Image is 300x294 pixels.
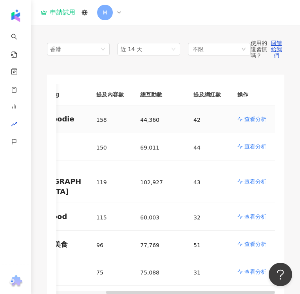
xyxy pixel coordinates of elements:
[96,117,107,123] span: 158
[193,144,201,151] span: 44
[121,46,142,52] span: 近 14 天
[251,39,284,59] div: 使用的還習慣嗎？
[237,268,269,276] a: 查看分析
[193,117,201,123] span: 42
[27,84,90,105] th: Hashtag
[34,212,84,221] p: # hkfood
[193,269,201,276] span: 31
[140,214,159,221] span: 60,003
[11,28,27,59] a: search
[237,178,269,185] a: 查看分析
[140,179,163,185] span: 102,927
[90,84,134,105] th: 提及內容數
[269,263,292,286] iframe: Help Scout Beacon - Open
[103,8,107,17] span: M
[11,116,17,134] span: rise
[8,275,23,288] img: chrome extension
[193,214,201,221] span: 32
[237,115,269,123] a: 查看分析
[34,114,84,124] p: # hkfoodie
[96,242,103,248] span: 96
[140,117,159,123] span: 44,360
[41,9,75,16] a: 申請試用
[34,239,84,249] p: # 香港美食
[237,143,269,150] a: 查看分析
[9,9,22,22] img: logo icon
[244,178,266,185] p: 查看分析
[187,84,231,105] th: 提及網紅數
[244,240,266,248] p: 查看分析
[244,268,266,276] p: 查看分析
[34,142,84,151] p: # hkig
[34,267,84,277] p: # 香港
[237,240,269,248] a: 查看分析
[96,269,103,276] span: 75
[34,167,84,196] p: # [GEOGRAPHIC_DATA]
[193,179,201,185] span: 43
[244,115,266,123] p: 查看分析
[96,214,107,221] span: 115
[50,43,76,55] div: 香港
[96,179,107,185] span: 119
[140,269,159,276] span: 75,088
[269,39,284,59] button: 回饋給我們
[231,84,275,105] th: 操作
[241,47,246,52] span: down
[193,242,201,248] span: 51
[140,242,159,248] span: 77,769
[237,213,269,221] a: 查看分析
[244,143,266,150] p: 查看分析
[244,213,266,221] p: 查看分析
[140,144,159,151] span: 69,011
[193,45,204,53] span: 不限
[96,144,107,151] span: 150
[134,84,187,105] th: 總互動數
